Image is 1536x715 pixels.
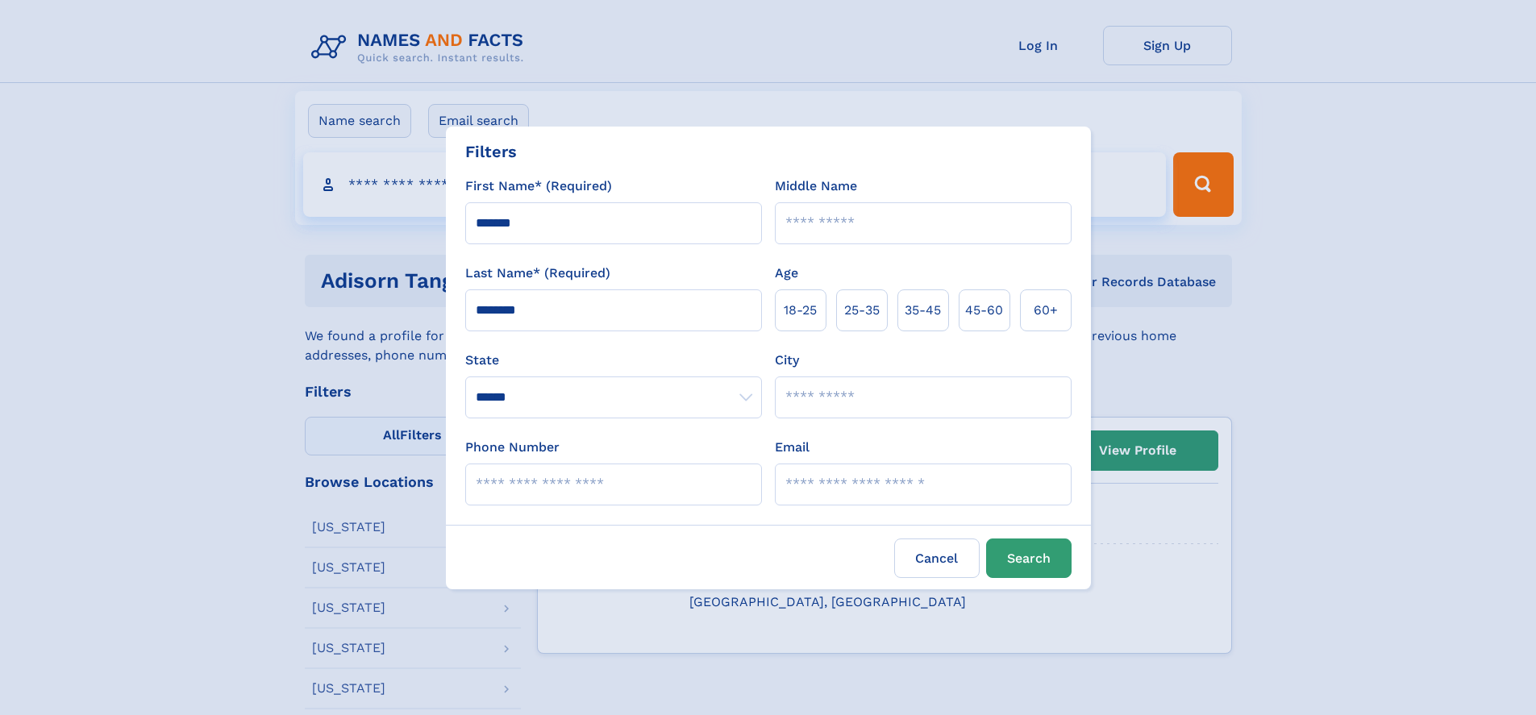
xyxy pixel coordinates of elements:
[894,538,980,578] label: Cancel
[986,538,1072,578] button: Search
[775,351,799,370] label: City
[775,438,810,457] label: Email
[465,264,610,283] label: Last Name* (Required)
[905,301,941,320] span: 35‑45
[465,351,762,370] label: State
[844,301,880,320] span: 25‑35
[965,301,1003,320] span: 45‑60
[465,139,517,164] div: Filters
[465,177,612,196] label: First Name* (Required)
[1034,301,1058,320] span: 60+
[784,301,817,320] span: 18‑25
[775,177,857,196] label: Middle Name
[775,264,798,283] label: Age
[465,438,560,457] label: Phone Number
